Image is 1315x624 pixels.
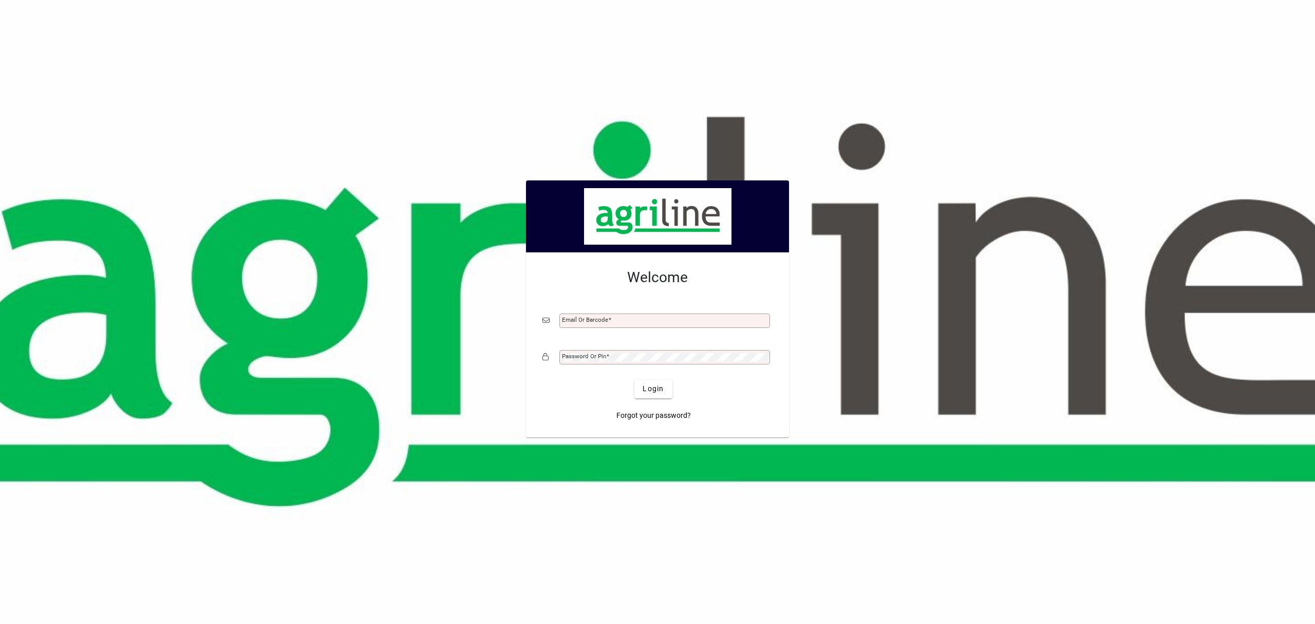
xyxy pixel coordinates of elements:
h2: Welcome [542,269,773,286]
mat-label: Password or Pin [562,353,606,360]
span: Login [643,383,664,394]
span: Forgot your password? [616,410,691,421]
a: Forgot your password? [612,407,695,425]
mat-label: Email or Barcode [562,316,608,323]
button: Login [634,380,672,398]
